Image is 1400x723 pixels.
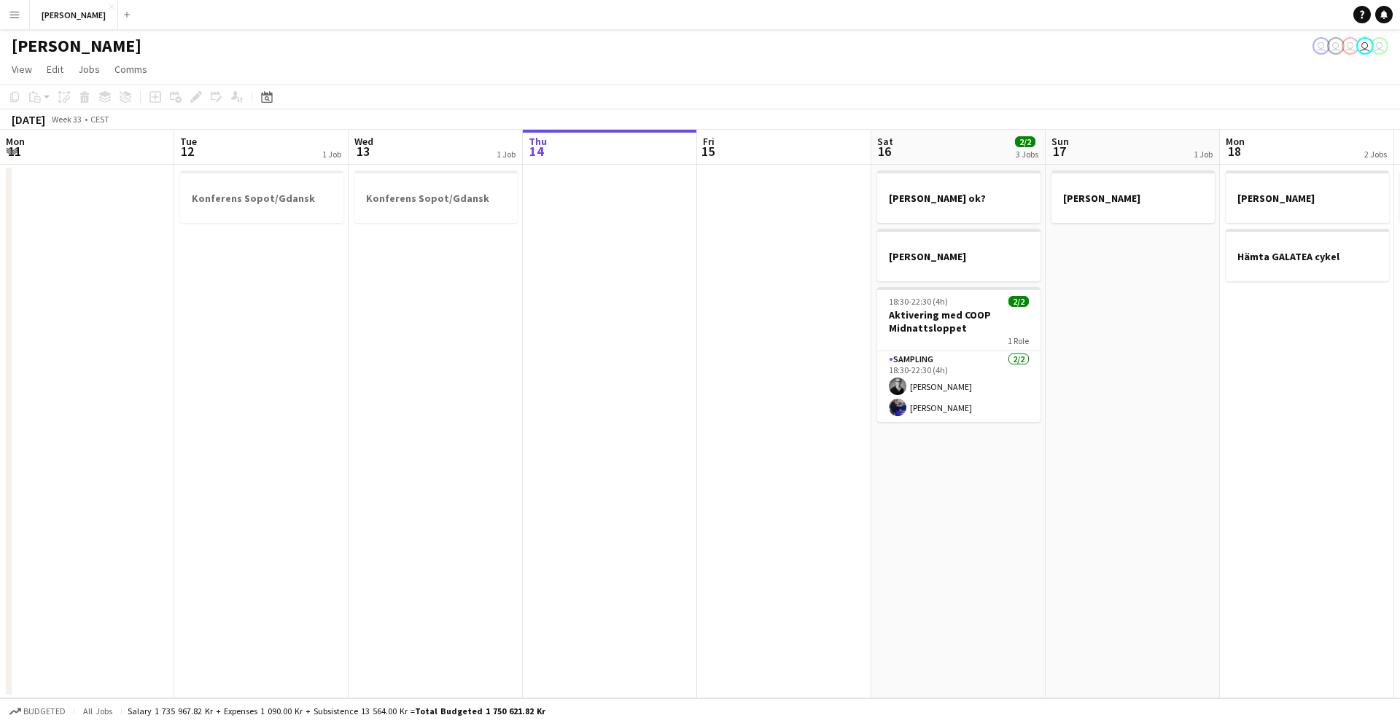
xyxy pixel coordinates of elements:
app-user-avatar: Hedda Lagerbielke [1356,37,1374,55]
h3: [PERSON_NAME] [1226,192,1389,205]
div: 2 Jobs [1364,149,1387,160]
app-job-card: Konferens Sopot/Gdansk [180,171,343,223]
span: Wed [354,135,373,148]
span: Comms [114,63,147,76]
app-user-avatar: August Löfgren [1312,37,1330,55]
span: 18 [1224,143,1245,160]
span: 12 [178,143,197,160]
div: 1 Job [1194,149,1213,160]
span: All jobs [80,706,115,716]
div: 1 Job [497,149,516,160]
span: 1 Role [1008,335,1029,346]
span: Jobs [78,63,100,76]
button: Budgeted [7,703,68,719]
app-job-card: [PERSON_NAME] [877,229,1041,281]
a: View [6,60,38,79]
h3: [PERSON_NAME] [877,250,1041,263]
app-user-avatar: Stina Dahl [1327,37,1345,55]
span: 15 [701,143,715,160]
a: Comms [109,60,153,79]
span: View [12,63,32,76]
a: Edit [41,60,69,79]
span: 16 [875,143,893,160]
span: 14 [526,143,547,160]
span: Thu [529,135,547,148]
span: 11 [4,143,25,160]
div: 1 Job [322,149,341,160]
span: Budgeted [23,706,66,716]
span: Tue [180,135,197,148]
span: Sun [1051,135,1069,148]
app-user-avatar: Emil Hasselberg [1371,37,1388,55]
h3: Aktivering med COOP Midnattsloppet [877,308,1041,335]
span: 17 [1049,143,1069,160]
span: Week 33 [48,114,85,125]
span: Mon [1226,135,1245,148]
span: 2/2 [1015,136,1035,147]
div: 3 Jobs [1016,149,1038,160]
h3: [PERSON_NAME] [1051,192,1215,205]
span: 13 [352,143,373,160]
app-job-card: [PERSON_NAME] [1051,171,1215,223]
h1: [PERSON_NAME] [12,35,141,57]
app-job-card: [PERSON_NAME] ok? [877,171,1041,223]
span: Mon [6,135,25,148]
div: [DATE] [12,112,45,127]
h3: [PERSON_NAME] ok? [877,192,1041,205]
span: Total Budgeted 1 750 621.82 kr [415,706,545,716]
span: 18:30-22:30 (4h) [889,296,948,307]
app-card-role: Sampling2/218:30-22:30 (4h)[PERSON_NAME][PERSON_NAME] [877,351,1041,422]
span: Edit [47,63,63,76]
span: Sat [877,135,893,148]
div: CEST [90,114,109,125]
app-job-card: Konferens Sopot/Gdansk [354,171,518,223]
div: Salary 1 735 967.82 kr + Expenses 1 090.00 kr + Subsistence 13 564.00 kr = [128,706,545,716]
span: Fri [703,135,715,148]
app-job-card: Hämta GALATEA cykel [1226,229,1389,281]
app-job-card: 18:30-22:30 (4h)2/2Aktivering med COOP Midnattsloppet1 RoleSampling2/218:30-22:30 (4h)[PERSON_NAM... [877,287,1041,422]
h3: Konferens Sopot/Gdansk [354,192,518,205]
span: 2/2 [1008,296,1029,307]
app-job-card: [PERSON_NAME] [1226,171,1389,223]
app-user-avatar: Hedda Lagerbielke [1342,37,1359,55]
h3: Konferens Sopot/Gdansk [180,192,343,205]
h3: Hämta GALATEA cykel [1226,250,1389,263]
button: [PERSON_NAME] [30,1,118,29]
a: Jobs [72,60,106,79]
